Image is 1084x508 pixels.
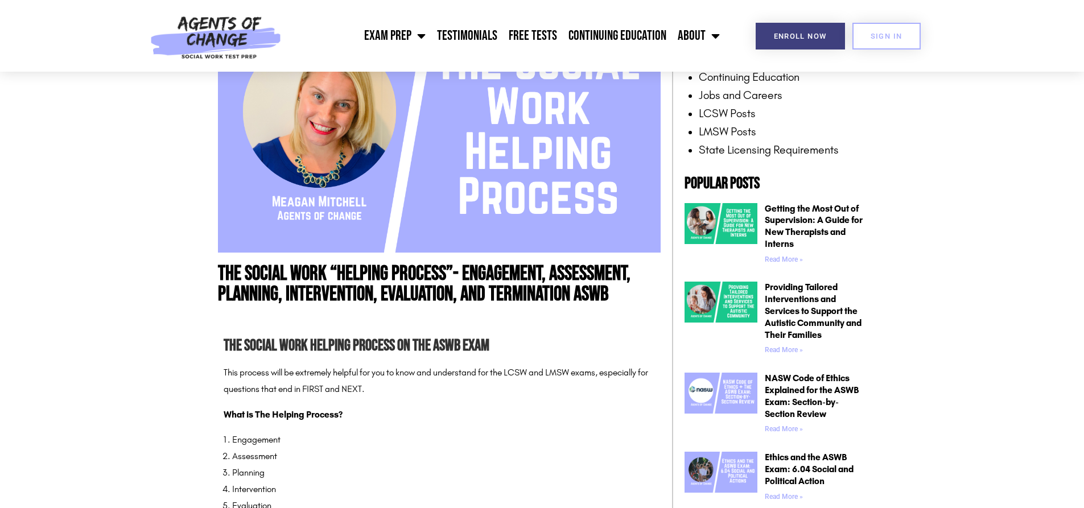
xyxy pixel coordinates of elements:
[218,264,661,305] h1: The Social Work “Helping Process”- Engagement, Assessment, Planning, Intervention, Evaluation, an...
[224,365,655,398] p: This process will be extremely helpful for you to know and understand for the LCSW and LMSW exams...
[672,22,726,50] a: About
[685,282,757,323] img: Providing Tailored Interventions and Services to Support the Autistic Community
[224,409,343,420] strong: What is The Helping Process?
[699,106,756,120] a: LCSW Posts
[765,282,862,340] a: Providing Tailored Interventions and Services to Support the Autistic Community and Their Families
[232,465,655,481] li: Planning
[503,22,563,50] a: Free Tests
[685,282,757,358] a: Providing Tailored Interventions and Services to Support the Autistic Community
[685,452,757,493] img: Ethics and the ASWB Exam 6.04 Social and Political Actions (1)
[685,452,757,505] a: Ethics and the ASWB Exam 6.04 Social and Political Actions (1)
[699,143,839,156] a: State Licensing Requirements
[685,373,757,414] img: NASW Code of Ethics + The ASWB Exam Section-by-Section Review
[685,373,757,437] a: NASW Code of Ethics + The ASWB Exam Section-by-Section Review
[765,255,803,263] a: Read more about Getting the Most Out of Supervision: A Guide for New Therapists and Interns
[232,481,655,498] li: Intervention
[765,425,803,433] a: Read more about NASW Code of Ethics Explained for the ASWB Exam: Section-by-Section Review
[774,32,827,40] span: Enroll Now
[765,452,854,486] a: Ethics and the ASWB Exam: 6.04 Social and Political Action
[765,493,803,501] a: Read more about Ethics and the ASWB Exam: 6.04 Social and Political Action
[685,203,757,268] a: Getting the Most Out of Supervision A Guide for New Therapists and Interns
[765,346,803,354] a: Read more about Providing Tailored Interventions and Services to Support the Autistic Community a...
[765,373,859,419] a: NASW Code of Ethics Explained for the ASWB Exam: Section-by-Section Review
[224,333,655,359] h2: The Social Work Helping Process on the ASWB Exam
[431,22,503,50] a: Testimonials
[232,432,655,448] li: Engagement
[699,88,782,102] a: Jobs and Careers
[287,22,726,50] nav: Menu
[871,32,902,40] span: SIGN IN
[699,125,756,138] a: LMSW Posts
[852,23,921,49] a: SIGN IN
[699,70,799,84] a: Continuing Education
[685,203,757,244] img: Getting the Most Out of Supervision A Guide for New Therapists and Interns
[358,22,431,50] a: Exam Prep
[563,22,672,50] a: Continuing Education
[765,203,863,249] a: Getting the Most Out of Supervision: A Guide for New Therapists and Interns
[232,448,655,465] li: Assessment
[685,176,867,192] h2: Popular Posts
[756,23,845,49] a: Enroll Now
